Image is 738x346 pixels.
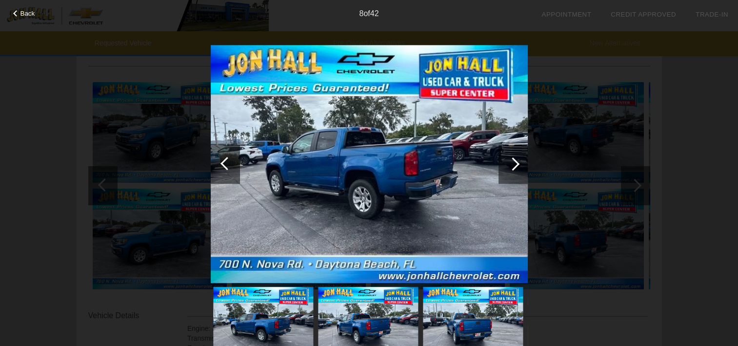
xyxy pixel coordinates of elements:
img: 8.jpg [211,45,528,283]
a: Credit Approved [611,11,676,18]
a: Appointment [541,11,591,18]
span: 42 [370,9,379,18]
a: Trade-In [696,11,728,18]
span: 8 [359,9,363,18]
span: Back [20,10,35,17]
